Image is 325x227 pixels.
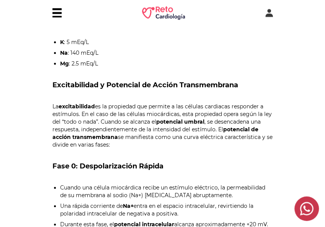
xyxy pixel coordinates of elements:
li: : 5 mEq/L [60,38,273,46]
strong: Fuera de la célula: [52,19,104,26]
p: La es la propiedad que permite a las células cardiacas responder a estímulos. En el caso de las c... [52,103,273,149]
strong: excitabilidad [59,103,95,110]
li: Cuando una célula miocárdica recibe un estímulo eléctrico, la permeabilidad de su membrana al sod... [60,184,273,199]
strong: K [60,39,64,46]
h2: Excitabilidad y Potencial de Acción Transmembrana [52,80,273,90]
strong: Mg [60,60,69,67]
strong: potencial umbral [156,118,204,125]
li: : 2.5 mEq/L [60,60,273,67]
strong: potencial de acción transmembrana [52,126,258,140]
img: RETO Cardio Logo [142,6,185,20]
li: Una rápida corriente de entra en el espacio intracelular, revirtiendo la polaridad intracelular d... [60,202,273,217]
strong: Na+ [123,203,134,209]
strong: Na [60,49,68,56]
h3: Fase 0: Despolarización Rápida [52,161,273,171]
li: : 140 mEq/L [60,49,273,57]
